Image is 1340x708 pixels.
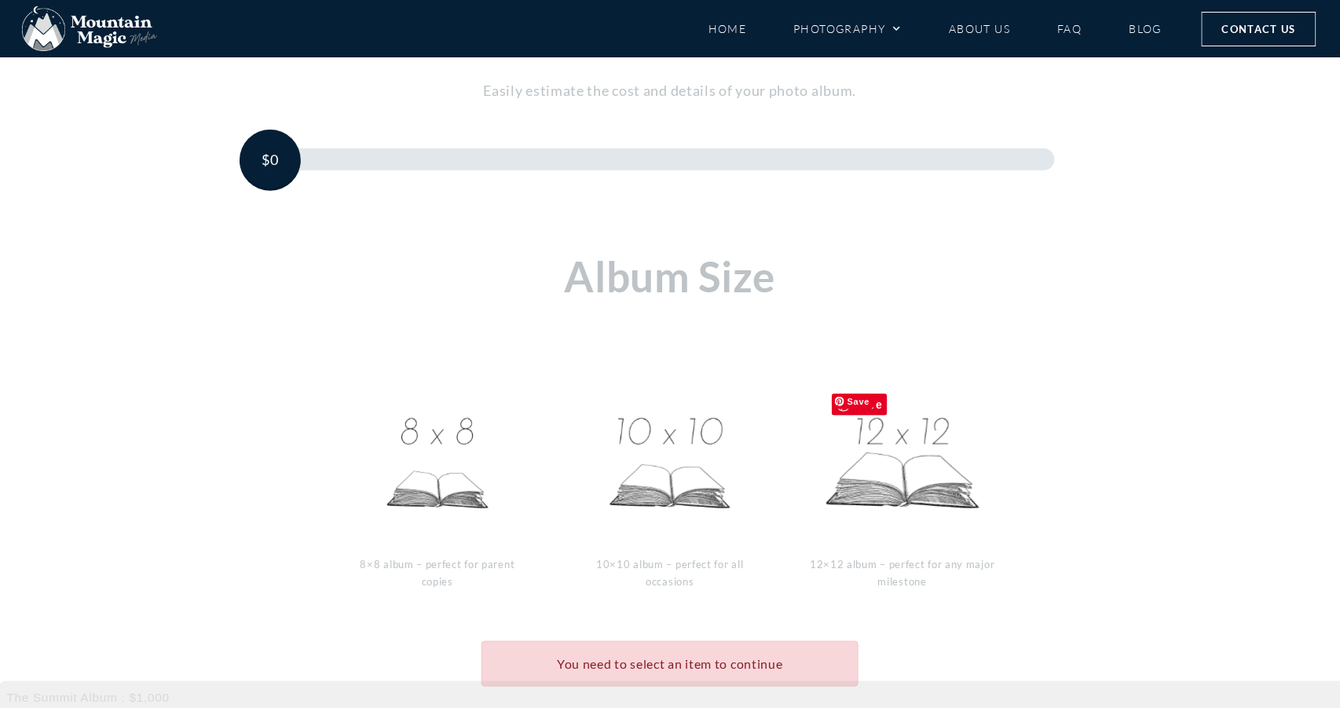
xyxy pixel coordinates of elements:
[25,25,38,38] img: logo_orange.svg
[174,93,265,103] div: Keywords by Traffic
[343,556,532,591] p: 8×8 album – perfect for parent copies
[25,41,38,53] img: website_grey.svg
[708,15,747,42] a: Home
[60,93,141,103] div: Domain Overview
[591,386,749,543] div: The Majestic Album : $825
[199,254,1141,299] h2: Album Size
[793,15,902,42] a: Photography
[949,15,1010,42] a: About Us
[42,91,55,104] img: tab_domain_overview_orange.svg
[1202,12,1316,46] a: Contact Us
[262,151,278,168] span: $0
[1129,15,1162,42] a: Blog
[44,25,77,38] div: v 4.0.25
[1222,20,1296,38] span: Contact Us
[246,79,1094,103] p: Easily estimate the cost and details of your photo album.
[1057,15,1082,42] a: FAQ
[576,556,764,591] p: 10×10 album – perfect for all occasions
[832,394,877,409] span: Save
[481,641,859,687] div: You need to select an item to continue
[359,386,516,543] div: The Alpine Album : $675
[41,41,173,53] div: Domain: [DOMAIN_NAME]
[708,15,1162,42] nav: Menu
[156,91,169,104] img: tab_keywords_by_traffic_grey.svg
[6,688,1338,707] div: The Summit Album : $1,000
[808,556,997,591] p: 12×12 album – perfect for any major milestone
[22,6,157,52] img: Mountain Magic Media photography logo Crested Butte Photographer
